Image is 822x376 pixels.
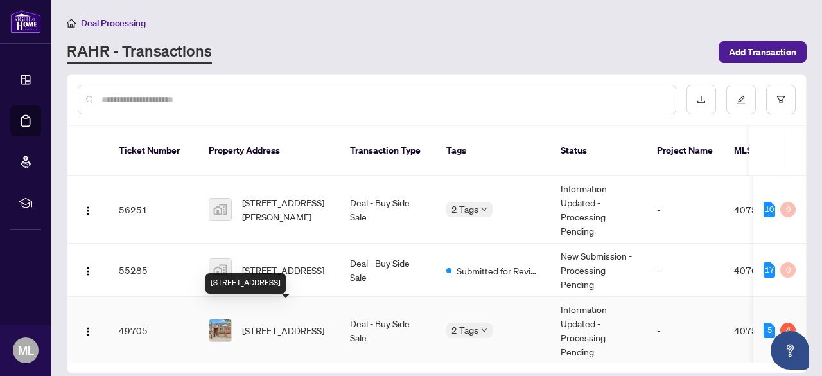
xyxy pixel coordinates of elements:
[209,199,231,220] img: thumbnail-img
[67,40,212,64] a: RAHR - Transactions
[771,331,809,370] button: Open asap
[340,176,436,244] td: Deal - Buy Side Sale
[726,85,756,114] button: edit
[734,325,780,336] span: 40756689
[78,320,98,341] button: Logo
[340,297,436,364] td: Deal - Buy Side Sale
[724,126,801,176] th: MLS #
[109,244,198,297] td: 55285
[18,341,34,359] span: ML
[780,202,796,217] div: 0
[78,199,98,220] button: Logo
[209,259,231,281] img: thumbnail-img
[776,95,785,104] span: filter
[83,206,93,216] img: Logo
[780,262,796,278] div: 0
[550,126,647,176] th: Status
[647,126,724,176] th: Project Name
[209,319,231,341] img: thumbnail-img
[78,260,98,280] button: Logo
[550,297,647,364] td: Information Updated - Processing Pending
[242,195,329,224] span: [STREET_ADDRESS][PERSON_NAME]
[109,176,198,244] td: 56251
[697,95,706,104] span: download
[451,202,478,217] span: 2 Tags
[647,297,724,364] td: -
[764,262,775,278] div: 17
[10,10,41,33] img: logo
[109,126,198,176] th: Ticket Number
[83,327,93,337] img: Logo
[647,244,724,297] td: -
[451,323,478,337] span: 2 Tags
[242,323,324,337] span: [STREET_ADDRESS]
[766,85,796,114] button: filter
[550,176,647,244] td: Information Updated - Processing Pending
[734,264,780,276] span: 40767608
[205,273,286,294] div: [STREET_ADDRESS]
[686,85,716,114] button: download
[481,206,487,213] span: down
[198,126,340,176] th: Property Address
[734,204,780,215] span: 40755998
[109,297,198,364] td: 49705
[481,327,487,334] span: down
[737,95,746,104] span: edit
[340,244,436,297] td: Deal - Buy Side Sale
[780,323,796,338] div: 4
[729,42,796,62] span: Add Transaction
[436,126,550,176] th: Tags
[340,126,436,176] th: Transaction Type
[81,17,146,29] span: Deal Processing
[647,176,724,244] td: -
[719,41,807,63] button: Add Transaction
[457,264,540,278] span: Submitted for Review
[67,19,76,28] span: home
[764,202,775,217] div: 10
[764,323,775,338] div: 5
[242,263,324,277] span: [STREET_ADDRESS]
[550,244,647,297] td: New Submission - Processing Pending
[83,266,93,276] img: Logo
